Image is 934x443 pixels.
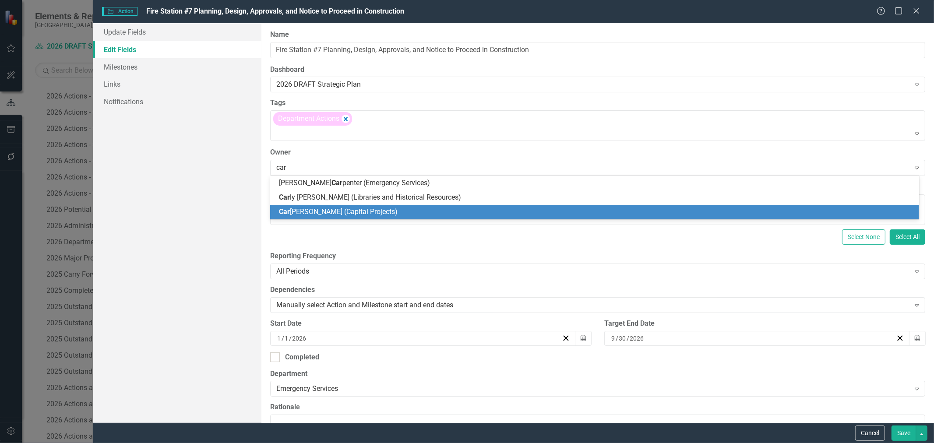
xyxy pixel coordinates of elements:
[342,115,350,123] div: Remove [object Object]
[331,179,342,187] span: Car
[279,179,430,187] span: [PERSON_NAME] penter (Emergency Services)
[270,42,925,58] input: Action Name
[855,425,885,441] button: Cancel
[270,98,925,108] label: Tags
[102,7,137,16] span: Action
[270,402,925,412] label: Rationale
[93,75,261,93] a: Links
[842,229,885,245] button: Select None
[289,334,292,342] span: /
[285,352,319,362] div: Completed
[276,80,909,90] div: 2026 DRAFT Strategic Plan
[279,193,290,201] span: Car
[604,319,925,329] div: Target End Date
[282,334,284,342] span: /
[270,285,925,295] label: Dependencies
[892,425,916,441] button: Save
[93,93,261,110] a: Notifications
[276,300,909,310] div: Manually select Action and Milestone start and end dates
[93,41,261,58] a: Edit Fields
[270,369,925,379] label: Department
[270,319,591,329] div: Start Date
[279,207,398,216] span: [PERSON_NAME] (Capital Projects)
[270,65,925,75] label: Dashboard
[276,384,909,394] div: Emergency Services
[627,334,629,342] span: /
[270,148,925,158] label: Owner
[270,251,925,261] label: Reporting Frequency
[278,114,339,123] span: Department Actions
[279,193,461,201] span: ly [PERSON_NAME] (Libraries and Historical Resources)
[93,23,261,41] a: Update Fields
[276,267,909,277] div: All Periods
[93,58,261,76] a: Milestones
[279,207,290,216] span: Car
[616,334,618,342] span: /
[146,7,404,15] span: Fire Station #7 Planning, Design, Approvals, and Notice to Proceed in Construction
[270,30,925,40] label: Name
[890,229,925,245] button: Select All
